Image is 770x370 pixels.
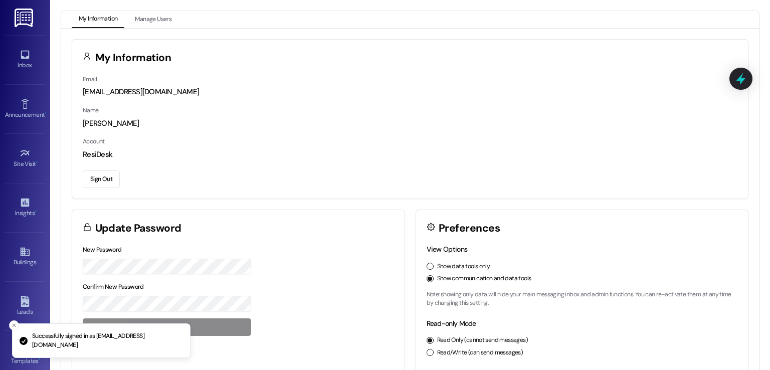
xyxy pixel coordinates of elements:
[5,342,45,369] a: Templates •
[128,11,178,28] button: Manage Users
[35,208,36,215] span: •
[83,170,120,188] button: Sign Out
[427,245,468,254] label: View Options
[439,223,500,234] h3: Preferences
[83,149,737,160] div: ResiDesk
[427,319,476,328] label: Read-only Mode
[5,243,45,270] a: Buildings
[83,118,737,129] div: [PERSON_NAME]
[95,53,171,63] h3: My Information
[5,145,45,172] a: Site Visit •
[5,46,45,73] a: Inbox
[437,262,490,271] label: Show data tools only
[36,159,38,166] span: •
[83,87,737,97] div: [EMAIL_ADDRESS][DOMAIN_NAME]
[72,11,124,28] button: My Information
[427,290,738,308] p: Note: showing only data will hide your main messaging inbox and admin functions. You can re-activ...
[437,336,528,345] label: Read Only (cannot send messages)
[83,283,144,291] label: Confirm New Password
[45,110,46,117] span: •
[15,9,35,27] img: ResiDesk Logo
[95,223,181,234] h3: Update Password
[437,274,531,283] label: Show communication and data tools
[9,320,19,330] button: Close toast
[83,106,99,114] label: Name
[5,194,45,221] a: Insights •
[437,348,523,357] label: Read/Write (can send messages)
[32,332,182,349] p: Successfully signed in as [EMAIL_ADDRESS][DOMAIN_NAME]
[39,356,40,363] span: •
[83,75,97,83] label: Email
[5,293,45,320] a: Leads
[83,246,122,254] label: New Password
[83,137,105,145] label: Account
